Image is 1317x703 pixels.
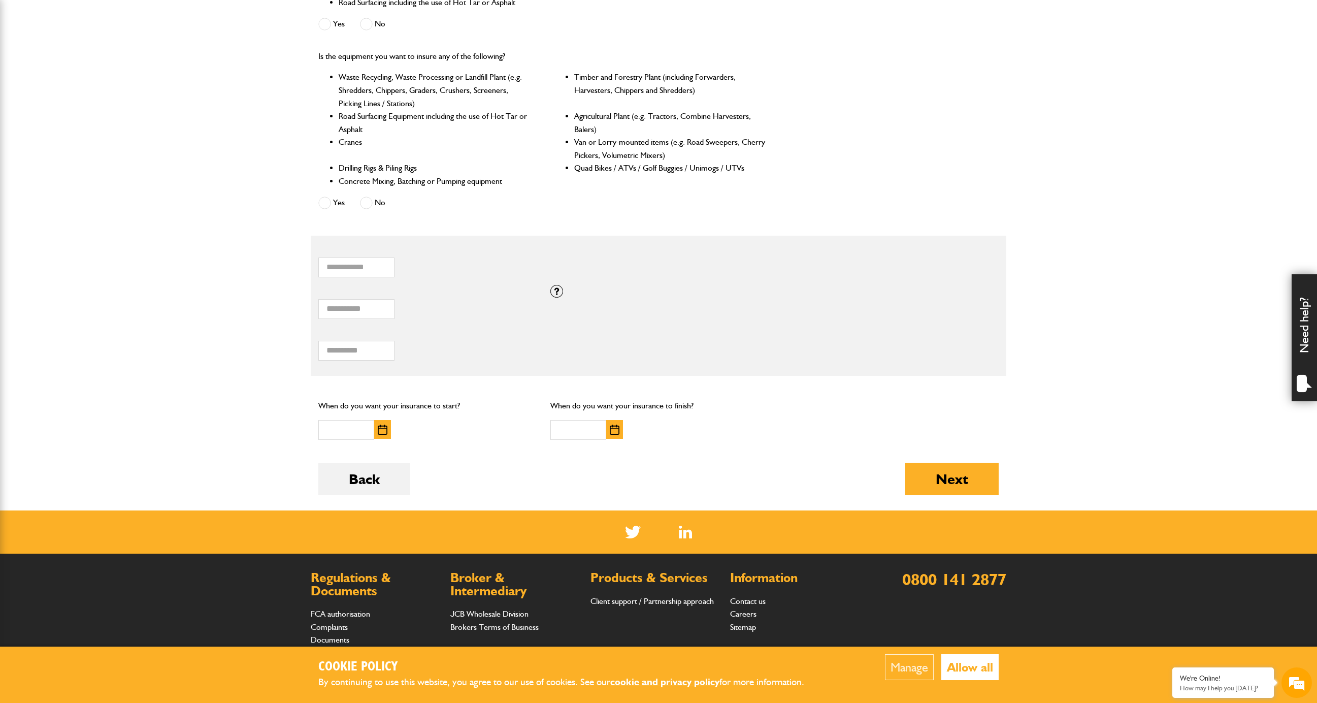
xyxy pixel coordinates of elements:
a: Documents [311,635,349,645]
a: JCB Wholesale Division [450,609,529,619]
li: Quad Bikes / ATVs / Golf Buggies / Unimogs / UTVs [574,162,767,175]
p: Is the equipment you want to insure any of the following? [318,50,767,63]
input: Enter your phone number [13,154,185,176]
img: Twitter [625,526,641,538]
label: Yes [318,197,345,209]
li: Concrete Mixing, Batching or Pumping equipment [339,175,531,188]
a: Client support / Partnership approach [590,596,714,606]
h2: Regulations & Documents [311,571,440,597]
img: Choose date [610,425,619,435]
li: Agricultural Plant (e.g. Tractors, Combine Harvesters, Balers) [574,110,767,136]
img: Choose date [378,425,387,435]
li: Van or Lorry-mounted items (e.g. Road Sweepers, Cherry Pickers, Volumetric Mixers) [574,136,767,162]
a: FCA authorisation [311,609,370,619]
div: Need help? [1292,274,1317,401]
h2: Cookie Policy [318,659,821,675]
h2: Products & Services [590,571,720,585]
img: Linked In [679,526,693,538]
em: Start Chat [138,313,184,327]
div: Chat with us now [53,57,171,70]
button: Back [318,463,410,495]
li: Road Surfacing Equipment including the use of Hot Tar or Asphalt [339,110,531,136]
p: When do you want your insurance to finish? [550,399,767,412]
a: Careers [730,609,756,619]
li: Waste Recycling, Waste Processing or Landfill Plant (e.g. Shredders, Chippers, Graders, Crushers,... [339,71,531,110]
a: Brokers Terms of Business [450,622,539,632]
a: Contact us [730,596,766,606]
button: Next [905,463,999,495]
button: Allow all [941,654,999,680]
input: Enter your email address [13,124,185,146]
li: Timber and Forestry Plant (including Forwarders, Harvesters, Chippers and Shredders) [574,71,767,110]
button: Manage [885,654,934,680]
div: We're Online! [1180,674,1266,683]
a: 0800 141 2877 [902,569,1006,589]
img: d_20077148190_company_1631870298795_20077148190 [17,56,43,71]
a: Sitemap [730,622,756,632]
h2: Broker & Intermediary [450,571,580,597]
a: cookie and privacy policy [610,676,719,688]
li: Cranes [339,136,531,162]
label: Yes [318,18,345,30]
p: When do you want your insurance to start? [318,399,535,412]
label: No [360,197,385,209]
textarea: Type your message and hit 'Enter' [13,184,185,304]
li: Drilling Rigs & Piling Rigs [339,162,531,175]
p: By continuing to use this website, you agree to our use of cookies. See our for more information. [318,675,821,690]
p: How may I help you today? [1180,684,1266,692]
h2: Information [730,571,860,585]
input: Enter your last name [13,94,185,116]
a: Complaints [311,622,348,632]
a: LinkedIn [679,526,693,538]
label: No [360,18,385,30]
div: Minimize live chat window [167,5,191,29]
